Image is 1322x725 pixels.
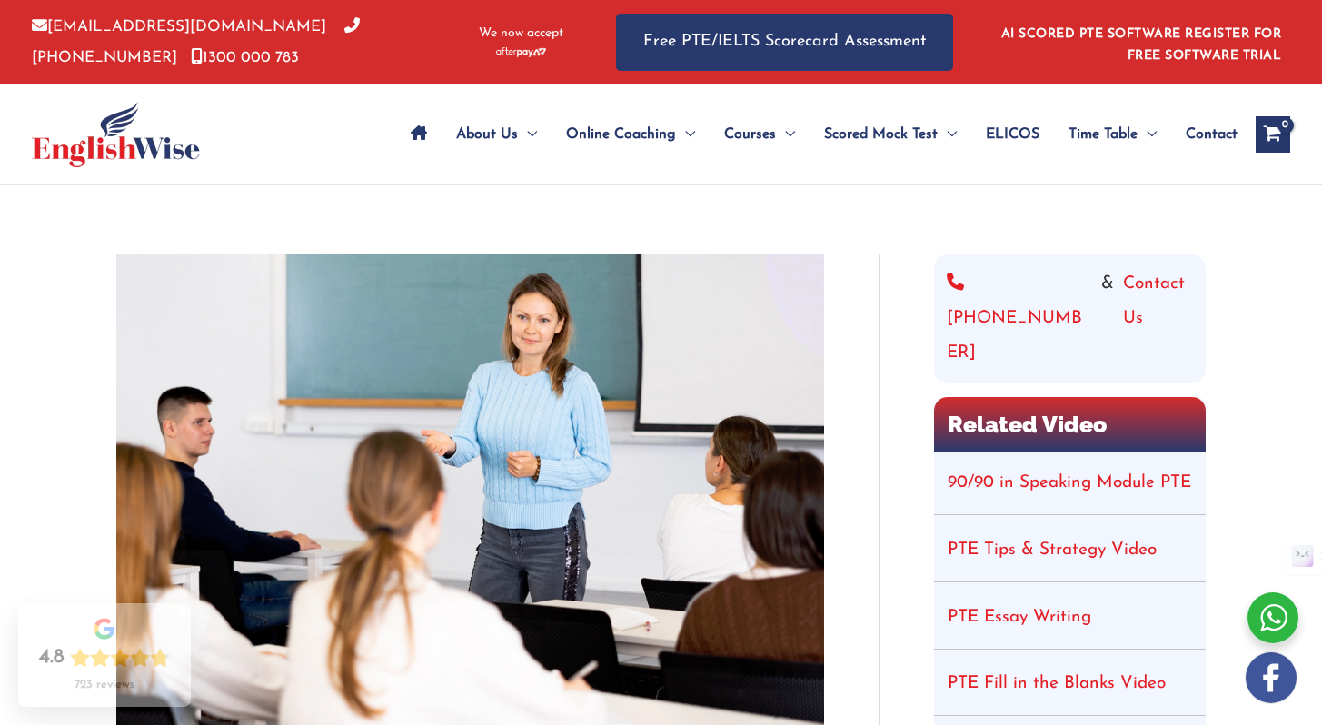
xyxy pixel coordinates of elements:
a: Free PTE/IELTS Scorecard Assessment [616,14,953,71]
span: Contact [1186,103,1238,166]
a: ELICOS [971,103,1054,166]
a: [PHONE_NUMBER] [947,267,1092,371]
span: ELICOS [986,103,1039,166]
a: Scored Mock TestMenu Toggle [810,103,971,166]
img: Afterpay-Logo [496,47,546,57]
span: Menu Toggle [938,103,957,166]
aside: Header Widget 1 [990,13,1290,72]
a: AI SCORED PTE SOFTWARE REGISTER FOR FREE SOFTWARE TRIAL [1001,27,1282,63]
nav: Site Navigation: Main Menu [396,103,1238,166]
div: 723 reviews [75,678,134,692]
span: Menu Toggle [776,103,795,166]
a: PTE Fill in the Blanks Video [948,675,1166,692]
a: PTE Essay Writing [948,609,1091,626]
a: Contact [1171,103,1238,166]
a: CoursesMenu Toggle [710,103,810,166]
h2: Related Video [934,397,1206,452]
span: We now accept [479,25,563,43]
a: View Shopping Cart, empty [1256,116,1290,153]
div: 4.8 [39,645,65,670]
a: 90/90 in Speaking Module PTE [948,474,1191,492]
a: 1300 000 783 [191,50,299,65]
img: white-facebook.png [1246,652,1297,703]
span: Menu Toggle [518,103,537,166]
span: Menu Toggle [676,103,695,166]
span: Online Coaching [566,103,676,166]
span: About Us [456,103,518,166]
img: cropped-ew-logo [32,102,200,167]
span: Time Table [1069,103,1138,166]
div: Rating: 4.8 out of 5 [39,645,170,670]
a: [EMAIL_ADDRESS][DOMAIN_NAME] [32,19,326,35]
a: Contact Us [1123,267,1193,371]
a: About UsMenu Toggle [442,103,552,166]
div: & [947,267,1193,371]
a: PTE Tips & Strategy Video [948,541,1157,559]
span: Courses [724,103,776,166]
a: Online CoachingMenu Toggle [552,103,710,166]
a: Time TableMenu Toggle [1054,103,1171,166]
span: Menu Toggle [1138,103,1157,166]
span: Scored Mock Test [824,103,938,166]
a: [PHONE_NUMBER] [32,19,360,65]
